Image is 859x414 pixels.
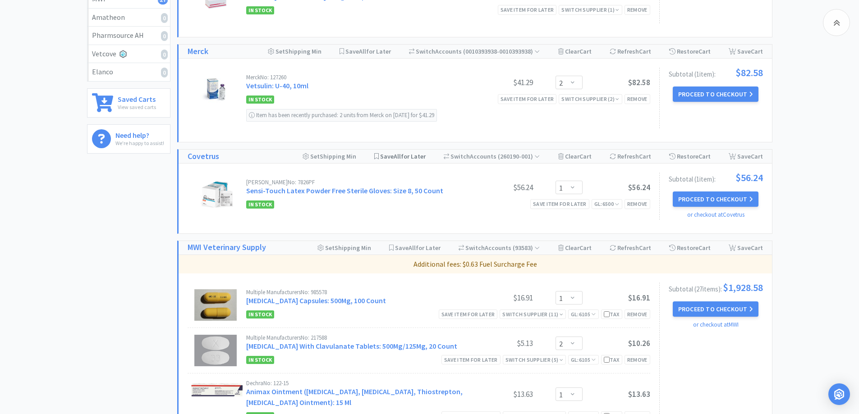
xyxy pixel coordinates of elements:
span: Cart [751,244,763,252]
span: Cart [579,244,592,252]
div: $16.91 [465,292,533,303]
div: Save [729,45,763,58]
div: Refresh [610,241,651,255]
h6: Need help? [115,129,164,139]
span: In Stock [246,356,274,364]
div: [PERSON_NAME] No: 7826PF [246,179,465,185]
img: e848a6c79f7e44b7b7fbb22cb718f26f_697806.jpeg [196,74,235,106]
div: Switch Supplier ( 11 ) [502,310,563,318]
a: Covetrus [188,150,219,163]
a: Vetcove0 [87,45,170,64]
div: Save [729,241,763,255]
i: 0 [161,50,168,59]
span: Cart [751,47,763,55]
div: Shipping Min [268,45,322,58]
div: Elanco [92,66,165,78]
span: ( 93583 ) [511,244,540,252]
span: $56.24 [735,173,763,182]
span: Cart [698,244,711,252]
div: Subtotal ( 27 item s ): [669,282,763,292]
span: Switch [416,47,435,55]
p: Additional fees: $0.63 Fuel Surcharge Fee [182,259,768,270]
div: Accounts [444,150,540,163]
span: Cart [639,47,651,55]
div: Clear [558,241,592,255]
div: $13.63 [465,389,533,400]
span: ( 0010393938-0010393938 ) [462,47,540,55]
span: Set [310,152,320,160]
div: Subtotal ( 1 item ): [669,68,763,77]
div: Multiple Manufacturers No: 985578 [246,289,465,295]
a: Sensi-Touch Latex Powder Free Sterile Gloves: Size 8, 50 Count [246,186,443,195]
div: Save item for later [530,199,589,209]
i: 0 [161,68,168,77]
div: $5.13 [465,338,533,349]
div: Subtotal ( 1 item ): [669,173,763,182]
span: Cart [751,152,763,160]
span: In Stock [246,200,274,209]
span: Cart [579,152,592,160]
span: Save for Later [395,244,441,252]
span: Switch [450,152,470,160]
div: Refresh [610,150,651,163]
i: 0 [161,31,168,41]
div: Accounts [409,45,540,58]
div: Clear [558,150,592,163]
div: Tax [604,310,620,318]
div: Open Intercom Messenger [828,383,850,405]
span: Save for Later [345,47,391,55]
span: Cart [698,152,711,160]
span: All [394,152,401,160]
div: $41.29 [465,77,533,88]
div: Item has been recently purchased: 2 units from Merck on [DATE] for $41.29 [246,109,437,122]
a: MWI Veterinary Supply [188,241,266,254]
img: e9b7110fcbd7401fab23100e9389212c_227238.png [194,335,237,366]
p: View saved carts [118,103,156,111]
a: [MEDICAL_DATA] With Clavulanate Tablets: 500Mg/125Mg, 20 Count [246,341,457,350]
span: Cart [698,47,711,55]
div: Remove [625,355,650,364]
span: Cart [639,152,651,160]
span: GL: 6105 [571,356,596,363]
span: Save for Later [380,152,426,160]
button: Proceed to Checkout [673,86,758,102]
div: Clear [558,45,592,58]
img: c3f685acf0f7416b8c45b6554a4ef553_17964.png [188,380,244,399]
span: In Stock [246,310,274,318]
div: $56.24 [465,182,533,193]
span: $56.24 [628,182,650,192]
div: Shipping Min [303,150,356,163]
h6: Saved Carts [118,93,156,103]
i: 0 [161,13,168,23]
a: Merck [188,45,208,58]
span: $10.26 [628,338,650,348]
div: Multiple Manufacturers No: 217588 [246,335,465,341]
span: In Stock [246,6,274,14]
div: Save item for later [498,5,557,14]
span: ( 260190-001 ) [496,152,540,160]
div: Switch Supplier ( 5 ) [505,355,563,364]
img: e1b25419a18344d2a13df97093d3f765_197519.png [194,289,237,321]
span: $82.58 [735,68,763,77]
span: Cart [639,244,651,252]
a: Amatheon0 [87,9,170,27]
span: $16.91 [628,293,650,303]
div: Save item for later [441,355,501,364]
a: Pharmsource AH0 [87,27,170,45]
p: We're happy to assist! [115,139,164,147]
img: 46b7b74e6cd84ade81e6ffea5ef51a24_196961.png [194,179,237,211]
div: Remove [625,94,650,104]
a: Saved CartsView saved carts [87,88,170,118]
span: GL: 6105 [571,311,596,318]
div: Accounts [459,241,540,255]
div: Switch Supplier ( 1 ) [561,5,619,14]
span: $1,928.58 [723,282,763,292]
span: Set [276,47,285,55]
button: Proceed to Checkout [673,191,758,207]
div: Vetcove [92,48,165,60]
button: Proceed to Checkout [673,301,758,317]
div: Remove [625,309,650,319]
div: Switch Supplier ( 2 ) [561,95,619,103]
div: Amatheon [92,12,165,23]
